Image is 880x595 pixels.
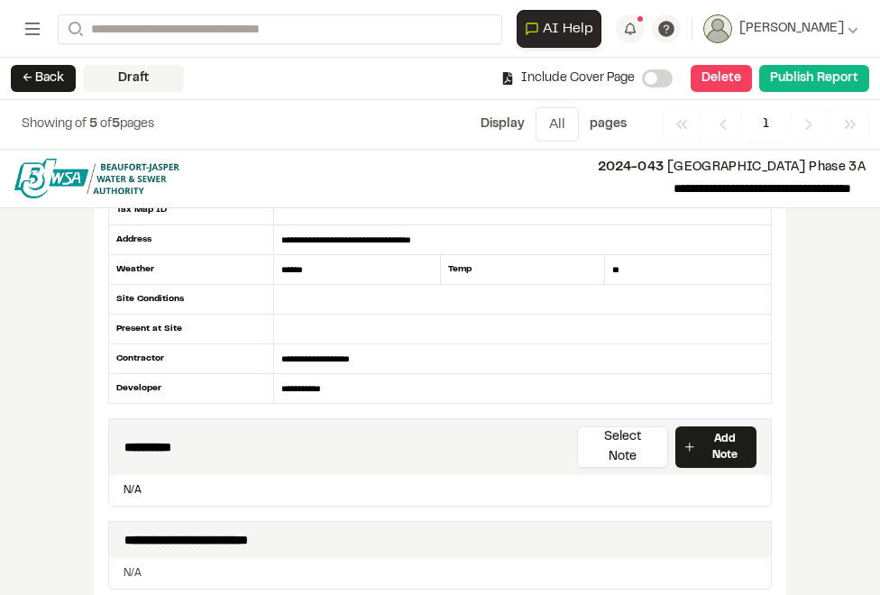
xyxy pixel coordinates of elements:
button: [PERSON_NAME] [703,14,858,43]
span: Showing of [22,119,89,130]
span: 5 [112,119,120,130]
button: Publish Report [759,65,869,92]
div: Weather [108,255,274,285]
p: [GEOGRAPHIC_DATA] Phase 3A [194,158,866,178]
p: Display [481,114,525,134]
div: Present at Site [108,315,274,344]
p: N/A [116,482,764,499]
span: AI Help [543,18,593,40]
div: Address [108,225,274,255]
p: page s [590,114,627,134]
nav: Navigation [663,107,869,142]
div: Developer [108,374,274,403]
div: Site Conditions [108,285,274,315]
p: of pages [22,114,154,134]
span: 2024-043 [598,162,665,173]
button: Search [58,14,90,44]
button: All [536,107,579,142]
div: Temp [440,255,606,285]
div: Open AI Assistant [517,10,609,48]
span: 1 [749,107,783,142]
div: Tax Map ID [108,196,274,225]
button: Open AI Assistant [517,10,601,48]
span: 5 [89,119,97,130]
p: Add Note [701,431,749,463]
button: ← Back [11,65,76,92]
img: User [703,14,732,43]
button: Select Note [577,426,668,468]
span: [PERSON_NAME] [739,19,844,39]
button: Delete [691,65,752,92]
div: Draft [83,65,184,92]
div: Include Cover Page [501,69,635,88]
p: N/A [124,565,756,581]
div: Contractor [108,344,274,374]
img: file [14,159,179,198]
